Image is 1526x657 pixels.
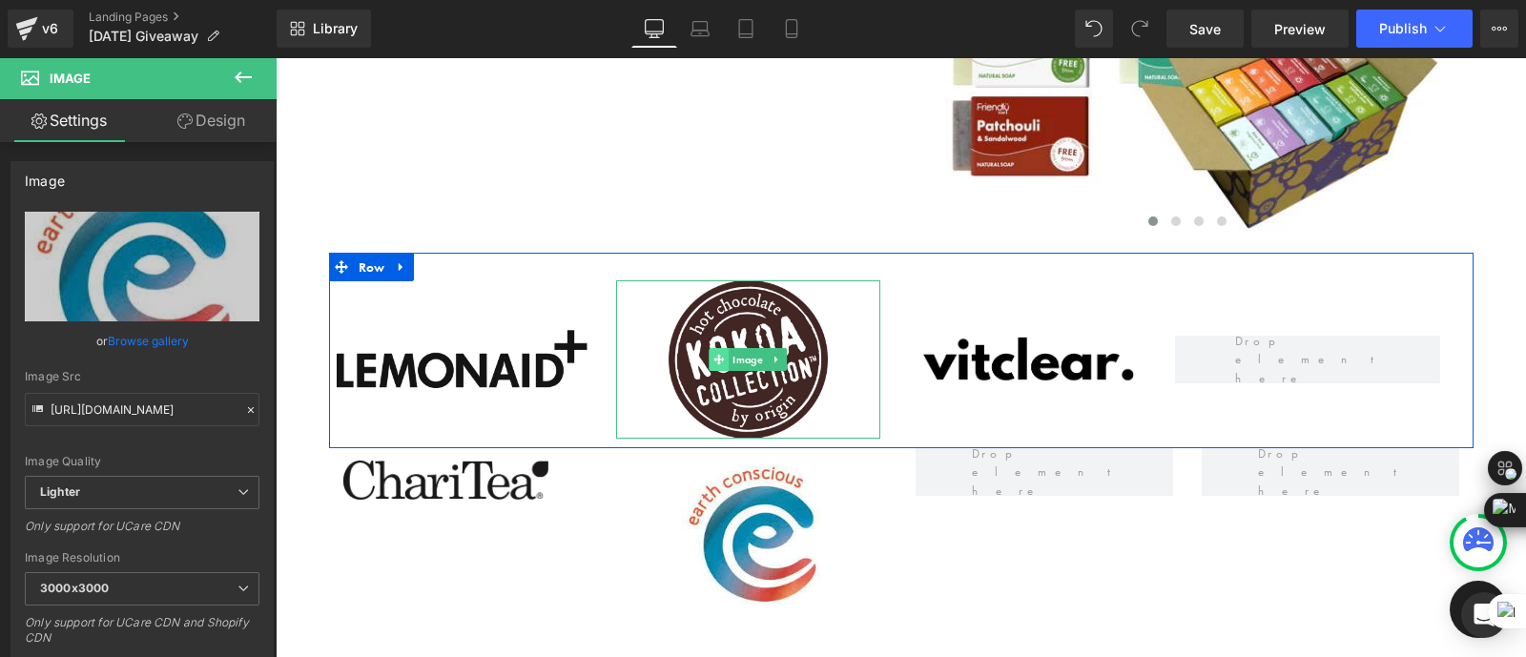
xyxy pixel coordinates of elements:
[1189,19,1221,39] span: Save
[25,370,259,383] div: Image Src
[50,71,91,86] span: Image
[1480,10,1518,48] button: More
[38,16,62,41] div: v6
[1251,10,1349,48] a: Preview
[491,291,511,314] a: Expand / Collapse
[113,195,138,224] a: Expand / Collapse
[313,20,358,37] span: Library
[108,324,189,358] a: Browse gallery
[677,10,723,48] a: Laptop
[25,162,65,189] div: Image
[8,10,73,48] a: v6
[25,331,259,351] div: or
[78,195,114,224] span: Row
[25,455,259,468] div: Image Quality
[1356,10,1473,48] button: Publish
[40,581,109,595] b: 3000x3000
[1274,19,1326,39] span: Preview
[277,10,371,48] a: New Library
[1379,21,1427,36] span: Publish
[631,10,677,48] a: Desktop
[40,484,80,499] b: Lighter
[723,10,769,48] a: Tablet
[25,551,259,565] div: Image Resolution
[769,10,815,48] a: Mobile
[142,99,280,142] a: Design
[89,10,277,25] a: Landing Pages
[1075,10,1113,48] button: Undo
[89,29,198,44] span: [DATE] Giveaway
[25,519,259,546] div: Only support for UCare CDN
[454,291,492,314] span: Image
[25,393,259,426] input: Link
[1461,592,1507,638] div: Open Intercom Messenger
[1121,10,1159,48] button: Redo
